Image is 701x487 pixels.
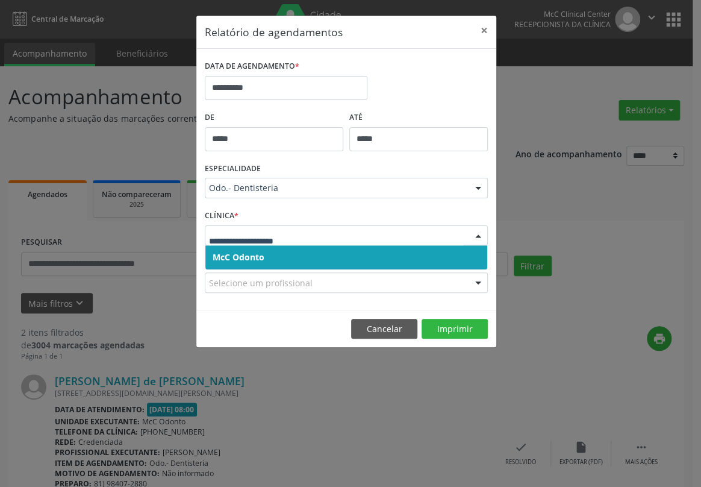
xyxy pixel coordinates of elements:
[422,319,488,339] button: Imprimir
[205,207,238,225] label: CLÍNICA
[213,251,264,263] span: McC Odonto
[205,57,299,76] label: DATA DE AGENDAMENTO
[472,16,496,45] button: Close
[349,108,488,127] label: ATÉ
[205,160,261,178] label: ESPECIALIDADE
[205,108,343,127] label: De
[351,319,417,339] button: Cancelar
[205,24,343,40] h5: Relatório de agendamentos
[209,277,313,289] span: Selecione um profissional
[209,182,463,194] span: Odo.- Dentisteria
